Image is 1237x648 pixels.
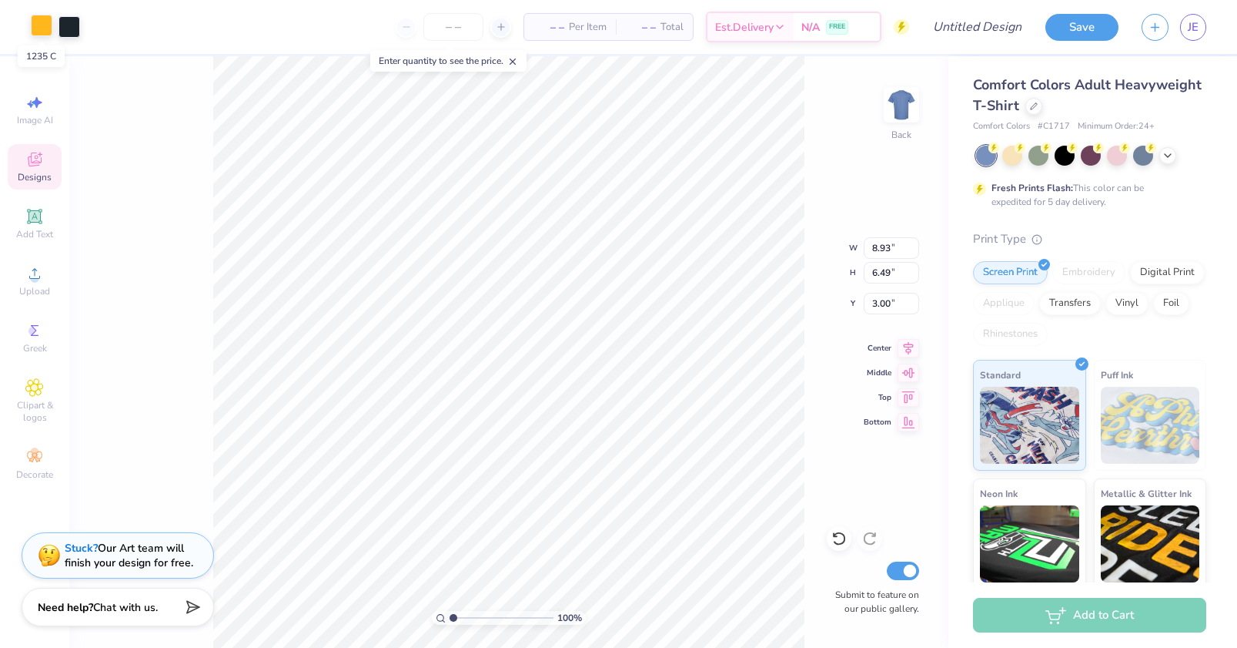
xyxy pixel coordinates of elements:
div: Back [891,128,911,142]
img: Metallic & Glitter Ink [1101,505,1200,583]
span: Upload [19,285,50,297]
span: – – [625,19,656,35]
div: Our Art team will finish your design for free. [65,541,193,570]
div: Print Type [973,230,1206,248]
div: This color can be expedited for 5 day delivery. [991,181,1181,209]
span: Minimum Order: 24 + [1078,120,1155,133]
span: 100 % [557,611,582,625]
span: Comfort Colors [973,120,1030,133]
strong: Fresh Prints Flash: [991,182,1073,194]
div: Digital Print [1130,261,1205,284]
span: Comfort Colors Adult Heavyweight T-Shirt [973,76,1202,115]
span: Bottom [864,417,891,428]
button: Save [1045,14,1118,41]
a: JE [1180,14,1206,41]
span: Decorate [16,468,53,481]
span: Per Item [569,19,607,35]
div: 1235 C [18,45,65,67]
div: Foil [1153,292,1189,315]
img: Puff Ink [1101,387,1200,464]
input: – – [423,13,483,41]
div: Applique [973,292,1035,315]
span: Middle [864,368,891,378]
span: Image AI [17,114,53,126]
span: Neon Ink [980,485,1018,502]
input: Untitled Design [921,12,1034,42]
span: Total [660,19,684,35]
span: Est. Delivery [715,19,774,35]
div: Rhinestones [973,323,1048,346]
div: Transfers [1039,292,1101,315]
div: Embroidery [1052,261,1125,284]
span: Clipart & logos [8,399,62,424]
span: Standard [980,367,1021,383]
div: Vinyl [1105,292,1148,315]
label: Submit to feature on our public gallery. [827,588,919,616]
img: Neon Ink [980,505,1079,583]
span: Greek [23,342,47,354]
span: Designs [18,171,52,183]
strong: Stuck? [65,541,98,556]
img: Standard [980,387,1079,464]
span: JE [1188,18,1199,36]
span: – – [533,19,564,35]
div: Enter quantity to see the price. [370,50,527,72]
strong: Need help? [38,600,93,615]
span: Chat with us. [93,600,158,615]
span: N/A [801,19,820,35]
span: Top [864,392,891,403]
span: FREE [829,22,845,32]
span: Add Text [16,228,53,240]
span: Center [864,343,891,354]
span: Metallic & Glitter Ink [1101,485,1192,502]
span: # C1717 [1038,120,1070,133]
div: Screen Print [973,261,1048,284]
span: Puff Ink [1101,367,1133,383]
img: Back [886,89,917,120]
